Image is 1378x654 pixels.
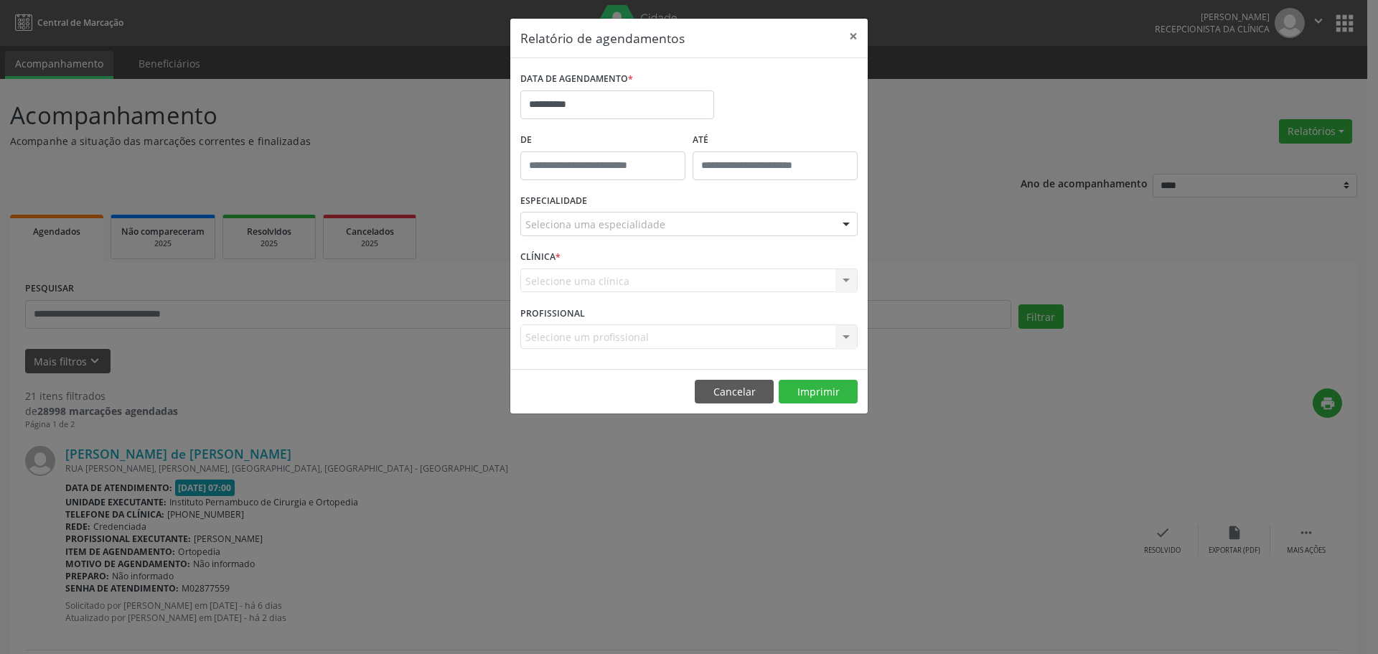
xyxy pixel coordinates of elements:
[520,190,587,212] label: ESPECIALIDADE
[839,19,868,54] button: Close
[779,380,858,404] button: Imprimir
[695,380,774,404] button: Cancelar
[520,302,585,324] label: PROFISSIONAL
[525,217,665,232] span: Seleciona uma especialidade
[520,246,561,268] label: CLÍNICA
[693,129,858,151] label: ATÉ
[520,68,633,90] label: DATA DE AGENDAMENTO
[520,129,685,151] label: De
[520,29,685,47] h5: Relatório de agendamentos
